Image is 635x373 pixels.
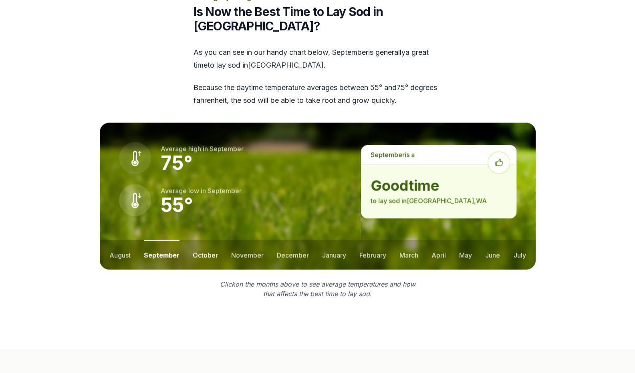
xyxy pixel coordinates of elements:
p: Because the daytime temperature averages between 55 ° and 75 ° degrees fahrenheit, the sod will b... [194,81,442,107]
button: june [485,240,500,270]
h2: Is Now the Best Time to Lay Sod in [GEOGRAPHIC_DATA]? [194,4,442,33]
div: As you can see in our handy chart below, is generally a great time to lay sod in [GEOGRAPHIC_DATA] . [194,46,442,107]
p: Average low in [161,186,242,196]
button: march [399,240,418,270]
p: Average high in [161,144,244,154]
p: to lay sod in [GEOGRAPHIC_DATA] , WA [371,196,506,206]
p: is a [361,145,516,164]
button: december [277,240,309,270]
button: may [459,240,472,270]
strong: 75 ° [161,151,193,175]
button: september [144,240,179,270]
button: january [322,240,346,270]
button: july [513,240,526,270]
span: september [210,145,244,153]
button: april [431,240,446,270]
button: february [359,240,386,270]
span: september [332,48,368,56]
button: october [193,240,218,270]
span: september [371,151,405,159]
button: august [109,240,131,270]
p: Click on the months above to see average temperatures and how that affects the best time to lay sod. [215,279,420,299]
span: september [208,187,242,195]
strong: good time [371,178,506,194]
strong: 55 ° [161,193,193,217]
button: november [231,240,264,270]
